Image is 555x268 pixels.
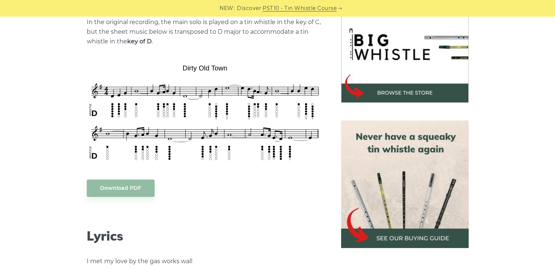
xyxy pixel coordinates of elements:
span: Discover [237,4,261,13]
img: Dirty Old Town Tin Whistle Tab & Sheet Music [87,62,323,164]
img: tin whistle buying guide [341,120,469,248]
a: PST10 - Tin Whistle Course [262,4,337,13]
span: In the original recording, the main solo is played on a tin whistle in the key of C, but the shee... [87,19,321,45]
strong: key of D [127,38,152,45]
h2: Lyrics [87,229,323,244]
a: Download PDF [87,179,155,197]
span: NEW: [219,4,235,13]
